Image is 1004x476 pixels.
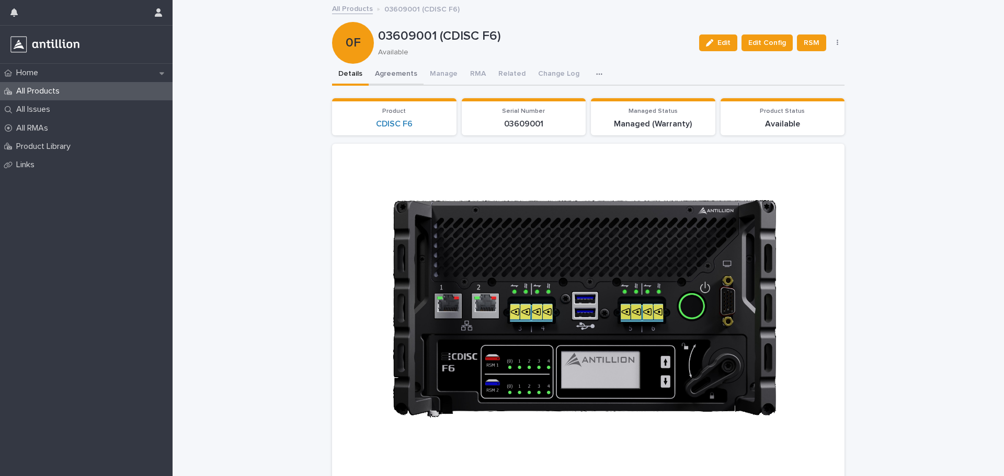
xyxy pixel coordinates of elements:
[717,39,731,47] span: Edit
[502,108,545,114] span: Serial Number
[760,108,805,114] span: Product Status
[424,64,464,86] button: Manage
[332,64,369,86] button: Details
[727,119,839,129] p: Available
[629,108,678,114] span: Managed Status
[369,64,424,86] button: Agreements
[345,156,832,460] img: fuol8BayAodLaPncFZD1VP0F2Kluw27Sijys2oBQHAc
[376,119,413,129] a: CDISC F6
[12,123,56,133] p: All RMAs
[12,142,79,152] p: Product Library
[382,108,406,114] span: Product
[797,34,826,51] button: RSM
[699,34,737,51] button: Edit
[378,29,691,44] p: 03609001 (CDISC F6)
[741,34,793,51] button: Edit Config
[492,64,532,86] button: Related
[12,86,68,96] p: All Products
[384,3,460,14] p: 03609001 (CDISC F6)
[12,68,47,78] p: Home
[378,48,687,57] p: Available
[12,105,59,114] p: All Issues
[804,38,819,48] span: RSM
[748,38,786,48] span: Edit Config
[597,119,709,129] p: Managed (Warranty)
[8,34,82,55] img: r3a3Z93SSpeN6cOOTyqw
[12,160,43,170] p: Links
[332,2,373,14] a: All Products
[532,64,586,86] button: Change Log
[468,119,580,129] p: 03609001
[464,64,492,86] button: RMA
